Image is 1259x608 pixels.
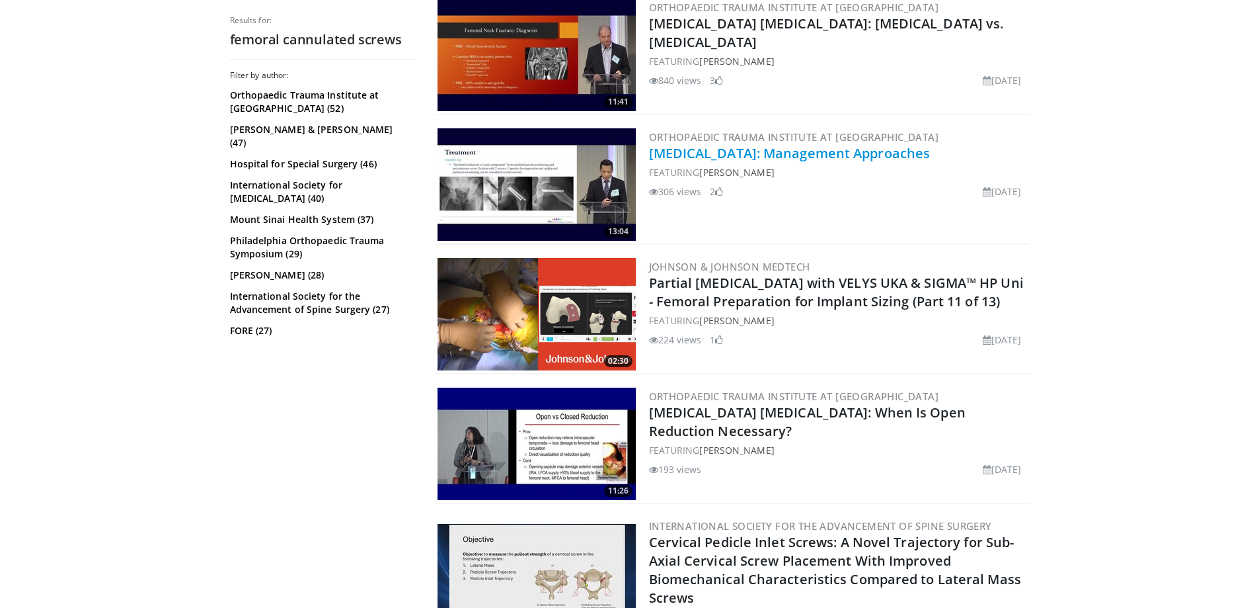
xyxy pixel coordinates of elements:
span: 13:04 [604,226,632,238]
a: FORE (27) [230,324,412,337]
a: 02:30 [438,258,636,370]
div: FEATURING [649,54,1027,68]
li: [DATE] [983,462,1022,476]
a: Cervical Pedicle Inlet Screws: A Novel Trajectory for Sub-Axial Cervical Screw Placement With Imp... [649,533,1021,607]
a: [PERSON_NAME] [699,55,774,67]
div: FEATURING [649,443,1027,457]
li: [DATE] [983,333,1022,347]
a: [MEDICAL_DATA] [MEDICAL_DATA]: [MEDICAL_DATA] vs. [MEDICAL_DATA] [649,15,1004,51]
a: Mount Sinai Health System (37) [230,213,412,226]
a: Orthopaedic Trauma Institute at [GEOGRAPHIC_DATA] [649,1,939,14]
li: 193 views [649,462,702,476]
h2: femoral cannulated screws [230,31,415,48]
li: 224 views [649,333,702,347]
span: 11:41 [604,96,632,108]
li: [DATE] [983,185,1022,198]
a: [PERSON_NAME] (28) [230,269,412,282]
div: FEATURING [649,314,1027,327]
span: 11:26 [604,485,632,497]
a: Orthopaedic Trauma Institute at [GEOGRAPHIC_DATA] [649,390,939,403]
a: [PERSON_NAME] [699,166,774,179]
a: Philadelphia Orthopaedic Trauma Symposium (29) [230,234,412,261]
p: Results for: [230,15,415,26]
li: 306 views [649,185,702,198]
a: [MEDICAL_DATA] [MEDICAL_DATA]: When Is Open Reduction Necessary? [649,404,966,440]
a: Orthopaedic Trauma Institute at [GEOGRAPHIC_DATA] (52) [230,89,412,115]
a: Partial [MEDICAL_DATA] with VELYS UKA & SIGMA™ HP Uni - Femoral Preparation for Implant Sizing (P... [649,274,1024,310]
a: [PERSON_NAME] [699,444,774,456]
a: 11:26 [438,388,636,500]
a: Hospital for Special Surgery (46) [230,157,412,171]
img: 27e23ca4-618a-4dda-a54e-349283c0b62a.png.300x170_q85_crop-smart_upscale.png [438,258,636,370]
li: 840 views [649,73,702,87]
li: 2 [710,185,723,198]
img: e865b3e3-53ca-4395-b7ce-2c043fec7af2.300x170_q85_crop-smart_upscale.jpg [438,388,636,500]
h3: Filter by author: [230,70,415,81]
a: Johnson & Johnson MedTech [649,260,810,273]
a: International Society for the Advancement of Spine Surgery (27) [230,290,412,316]
div: FEATURING [649,165,1027,179]
a: International Society for [MEDICAL_DATA] (40) [230,179,412,205]
li: [DATE] [983,73,1022,87]
a: [PERSON_NAME] [699,314,774,327]
a: International Society for the Advancement of Spine Surgery [649,519,992,533]
a: [PERSON_NAME] & [PERSON_NAME] (47) [230,123,412,150]
li: 1 [710,333,723,347]
li: 3 [710,73,723,87]
span: 02:30 [604,355,632,367]
a: [MEDICAL_DATA]: Management Approaches [649,144,931,162]
img: 57973b7b-d0ff-4247-a31e-1f9e0c6cecd9.300x170_q85_crop-smart_upscale.jpg [438,128,636,241]
a: Orthopaedic Trauma Institute at [GEOGRAPHIC_DATA] [649,130,939,144]
a: 13:04 [438,128,636,241]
